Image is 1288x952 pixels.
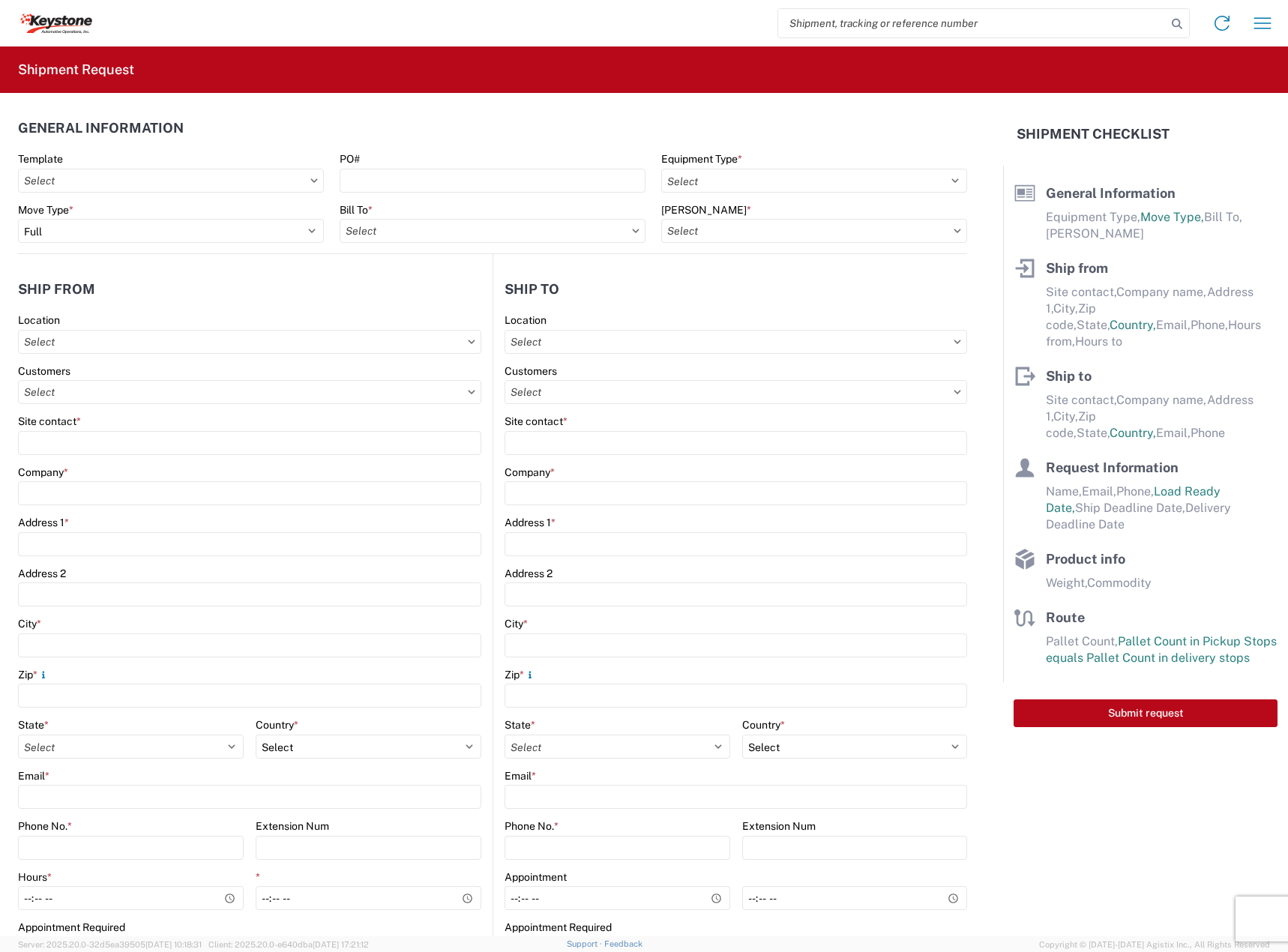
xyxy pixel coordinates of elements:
span: Bill To, [1204,210,1242,224]
input: Select [505,330,967,354]
span: Hours to [1075,334,1122,349]
label: Site contact [505,415,568,428]
label: Zip [18,668,49,681]
span: Ship Deadline Date, [1075,501,1185,515]
label: Move Type [18,203,73,217]
label: Hours [18,870,52,884]
span: Email, [1156,426,1191,440]
label: Address 1 [505,516,556,529]
span: Site contact, [1046,393,1116,407]
span: Client: 2025.20.0-e640dba [208,940,369,949]
label: Site contact [18,415,81,428]
label: Country [256,718,298,732]
h2: General Information [18,121,184,136]
span: Email, [1082,484,1116,498]
span: State, [1077,318,1110,332]
span: Name, [1046,484,1082,498]
span: Phone [1191,426,1225,440]
label: Address 1 [18,516,69,529]
h2: Ship from [18,282,95,297]
span: State, [1077,426,1110,440]
label: Bill To [340,203,373,217]
span: Server: 2025.20.0-32d5ea39505 [18,940,202,949]
span: Site contact, [1046,285,1116,299]
label: Appointment [505,870,567,884]
label: City [18,617,41,630]
span: Pallet Count, [1046,634,1118,648]
a: Support [567,939,604,948]
label: Extension Num [256,819,329,833]
label: Extension Num [742,819,816,833]
label: Location [18,313,60,327]
label: Company [18,466,68,479]
input: Select [340,219,645,243]
label: Address 2 [18,567,66,580]
span: Request Information [1046,460,1179,475]
span: [PERSON_NAME] [1046,226,1144,241]
a: Feedback [604,939,643,948]
h2: Shipment Request [18,61,134,79]
input: Select [18,330,481,354]
span: Country, [1110,318,1156,332]
span: Email, [1156,318,1191,332]
label: State [18,718,49,732]
button: Submit request [1014,699,1278,727]
label: Template [18,152,63,166]
label: Company [505,466,555,479]
span: Copyright © [DATE]-[DATE] Agistix Inc., All Rights Reserved [1039,938,1270,951]
input: Select [18,380,481,404]
label: PO# [340,152,360,166]
label: Customers [505,364,557,378]
span: Equipment Type, [1046,210,1140,224]
input: Select [18,169,324,193]
span: City, [1053,301,1078,316]
span: Phone, [1116,484,1154,498]
label: Country [742,718,785,732]
input: Select [505,380,967,404]
span: Phone, [1191,318,1228,332]
label: Zip [505,668,536,681]
span: Company name, [1116,285,1207,299]
label: Customers [18,364,70,378]
label: Email [505,769,536,783]
label: Appointment Required [18,921,125,934]
label: Equipment Type [661,152,742,166]
label: City [505,617,528,630]
input: Select [661,219,967,243]
input: Shipment, tracking or reference number [778,9,1167,37]
span: Weight, [1046,576,1087,590]
span: [DATE] 10:18:31 [145,940,202,949]
span: Pallet Count in Pickup Stops equals Pallet Count in delivery stops [1046,634,1277,665]
span: Move Type, [1140,210,1204,224]
label: Phone No. [505,819,559,833]
label: [PERSON_NAME] [661,203,751,217]
label: Appointment Required [505,921,612,934]
span: Company name, [1116,393,1207,407]
span: Ship to [1046,368,1092,384]
span: General Information [1046,185,1176,201]
span: Route [1046,609,1085,625]
span: Product info [1046,551,1125,567]
label: Location [505,313,547,327]
span: [DATE] 17:21:12 [313,940,369,949]
h2: Ship to [505,282,559,297]
span: Country, [1110,426,1156,440]
span: Ship from [1046,260,1108,276]
label: Address 2 [505,567,553,580]
h2: Shipment Checklist [1017,125,1170,143]
label: Phone No. [18,819,72,833]
span: City, [1053,409,1078,424]
label: State [505,718,535,732]
label: Email [18,769,49,783]
span: Commodity [1087,576,1152,590]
